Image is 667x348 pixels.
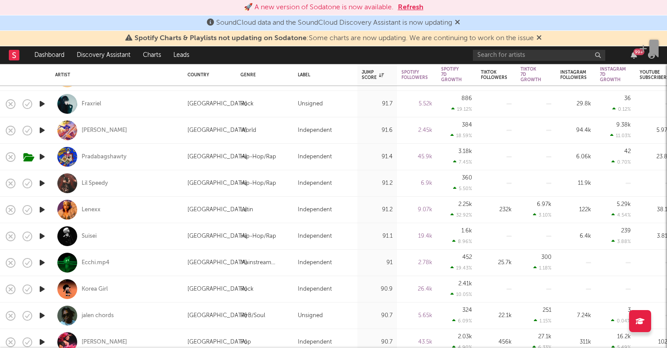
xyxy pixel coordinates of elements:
div: 91.4 [362,152,393,162]
div: 0.04 % [611,318,631,324]
div: Independent [298,284,332,295]
div: 7.24k [560,311,591,321]
div: World [240,125,256,136]
div: [GEOGRAPHIC_DATA] [187,337,247,348]
span: SoundCloud data and the SoundCloud Discovery Assistant is now updating [216,19,452,26]
div: R&B/Soul [240,311,265,321]
div: 90.7 [362,337,393,348]
span: Dismiss [536,35,542,42]
div: Latin [240,205,253,215]
div: 300 [541,254,551,260]
div: 11.03 % [610,133,631,138]
div: 26.4k [401,284,432,295]
div: Rock [240,99,254,109]
div: 3.10 % [533,212,551,218]
div: 91.2 [362,178,393,189]
div: 5.29k [617,202,631,207]
div: 1.15 % [534,318,551,324]
div: 36 [624,96,631,101]
a: Korea Girl [82,285,108,293]
div: 6.06k [560,152,591,162]
div: Independent [298,125,332,136]
div: 27.1k [538,334,551,340]
div: 91.7 [362,99,393,109]
div: 11.9k [560,178,591,189]
div: 0.12 % [612,106,631,112]
div: Unsigned [298,311,323,321]
div: Hip-Hop/Rap [240,152,276,162]
div: [GEOGRAPHIC_DATA] [187,99,247,109]
div: 99 + [633,49,645,55]
a: Fraxriel [82,100,101,108]
div: Independent [298,205,332,215]
div: 10.05 % [450,292,472,297]
div: Hip-Hop/Rap [240,178,276,189]
div: 1.18 % [533,265,551,271]
div: 42 [624,149,631,154]
div: Pop [240,337,251,348]
div: 6.4k [560,231,591,242]
div: Independent [298,152,332,162]
a: [PERSON_NAME] [82,127,127,135]
div: 8.96 % [452,239,472,244]
div: [GEOGRAPHIC_DATA] [187,125,247,136]
div: Lil Speedy [82,180,108,187]
div: 324 [462,307,472,313]
a: jalen chords [82,312,114,320]
div: [GEOGRAPHIC_DATA] [187,231,247,242]
span: Dismiss [455,19,460,26]
div: Instagram Followers [560,70,587,80]
div: 1.6k [461,228,472,234]
div: 2.45k [401,125,432,136]
div: 90.7 [362,311,393,321]
div: 22.1k [481,311,512,321]
div: 5.52k [401,99,432,109]
div: 2.78k [401,258,432,268]
div: 0.70 % [611,159,631,165]
div: 91 [362,258,393,268]
div: 7.45 % [453,159,472,165]
div: Label [298,72,348,78]
div: 6.9k [401,178,432,189]
div: Hip-Hop/Rap [240,231,276,242]
div: 5.50 % [453,186,472,191]
input: Search for artists [473,50,605,61]
div: Independent [298,231,332,242]
div: Tiktok 7D Growth [521,67,541,82]
div: [GEOGRAPHIC_DATA] [187,205,247,215]
span: : Some charts are now updating. We are continuing to work on the issue [135,35,534,42]
div: Unsigned [298,99,323,109]
button: Refresh [398,2,423,13]
div: 🚀 A new version of Sodatone is now available. [244,2,393,13]
div: 886 [461,96,472,101]
div: 360 [462,175,472,181]
a: Pradabagshawty [82,153,127,161]
span: Spotify Charts & Playlists not updating on Sodatone [135,35,307,42]
div: Independent [298,337,332,348]
div: 239 [621,228,631,234]
div: Country [187,72,227,78]
div: Independent [298,258,332,268]
div: [GEOGRAPHIC_DATA] [187,258,247,268]
div: Instagram 7D Growth [600,67,626,82]
a: Suisei [82,232,97,240]
div: 25.7k [481,258,512,268]
div: 19.12 % [451,106,472,112]
div: 2.03k [458,334,472,340]
div: 32.92 % [450,212,472,218]
a: [PERSON_NAME] [82,338,127,346]
div: 19.43 % [450,265,472,271]
a: Discovery Assistant [71,46,137,64]
div: 94.4k [560,125,591,136]
div: 5.65k [401,311,432,321]
div: 3.88 % [611,239,631,244]
div: 311k [560,337,591,348]
div: 4.54 % [611,212,631,218]
div: Independent [298,178,332,189]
